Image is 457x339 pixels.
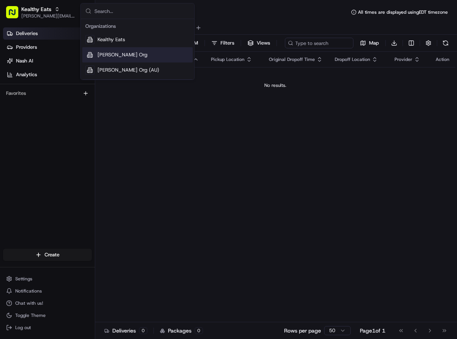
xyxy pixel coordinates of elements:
a: Nash AI [3,55,95,67]
span: Log out [15,325,31,331]
button: Start new chat [129,75,139,84]
div: No results. [98,82,452,88]
span: Map [369,40,379,46]
span: API Documentation [72,110,122,118]
a: Powered byPylon [54,129,92,135]
div: Organizations [82,21,193,32]
button: Settings [3,273,92,284]
div: 📗 [8,111,14,117]
img: Nash [8,8,23,23]
a: Providers [3,41,95,53]
div: Deliveries [104,327,147,334]
span: Filters [221,40,234,46]
span: Chat with us! [15,300,43,306]
p: Rows per page [284,327,321,334]
span: Providers [16,44,37,51]
span: Kealthy Eats [97,36,125,43]
img: 1736555255976-a54dd68f-1ca7-489b-9aae-adbdc363a1c4 [8,73,21,86]
button: [PERSON_NAME][EMAIL_ADDRESS][DOMAIN_NAME] [21,13,76,19]
span: [PERSON_NAME] Org [97,51,147,58]
a: 📗Knowledge Base [5,107,61,121]
button: Notifications [3,286,92,296]
a: 💻API Documentation [61,107,125,121]
div: We're available if you need us! [26,80,96,86]
div: 0 [139,327,147,334]
span: Deliveries [16,30,38,37]
span: Knowledge Base [15,110,58,118]
button: Map [356,38,382,48]
span: All times are displayed using EDT timezone [358,9,448,15]
button: Refresh [440,38,451,48]
p: Welcome 👋 [8,30,139,43]
div: Favorites [3,87,92,99]
div: 0 [195,327,203,334]
span: Nash AI [16,58,33,64]
input: Clear [20,49,126,57]
span: Pickup Location [211,56,244,62]
span: Original Dropoff Time [269,56,315,62]
span: Toggle Theme [15,312,46,318]
div: Suggestions [81,19,194,80]
button: Kealthy Eats[PERSON_NAME][EMAIL_ADDRESS][DOMAIN_NAME] [3,3,79,21]
button: Views [244,38,273,48]
input: Type to search [285,38,353,48]
span: Pylon [76,129,92,135]
span: Settings [15,276,32,282]
button: Create [3,249,92,261]
div: Page 1 of 1 [360,327,385,334]
span: [PERSON_NAME] Org (AU) [97,67,159,74]
span: Notifications [15,288,42,294]
a: Deliveries [3,27,95,40]
a: Analytics [3,69,95,81]
div: Action [436,56,449,62]
span: Analytics [16,71,37,78]
button: Filters [208,38,238,48]
button: Chat with us! [3,298,92,309]
span: Views [257,40,270,46]
div: Packages [160,327,203,334]
span: Provider [395,56,412,62]
div: Start new chat [26,73,125,80]
input: Search... [94,3,190,19]
div: 💻 [64,111,70,117]
span: Create [45,251,59,258]
button: Toggle Theme [3,310,92,321]
button: Kealthy Eats [21,5,51,13]
button: Log out [3,322,92,333]
span: Dropoff Location [335,56,370,62]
